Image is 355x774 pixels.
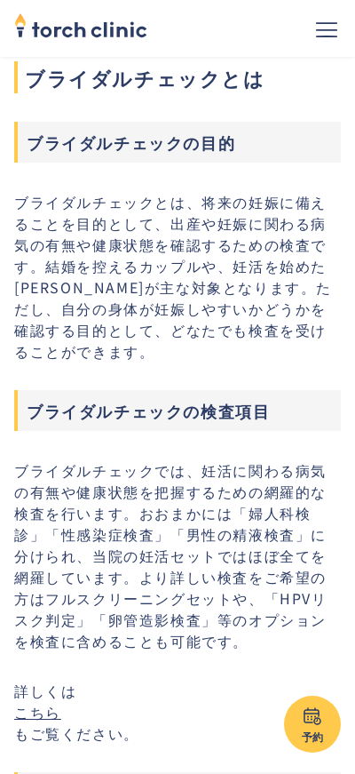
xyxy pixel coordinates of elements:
p: ブライダルチェックとは、将来の妊娠に備えることを目的として、出産や妊娠に関わる病気の有無や健康状態を確認するための検査です。結婚を控えるカップルや、妊活を始めた[PERSON_NAME]が主な対... [14,191,341,362]
div: 予約 [284,729,341,745]
h3: ブライダルチェックの目的 [14,122,341,163]
a: home [14,15,147,43]
img: torch clinic [14,8,147,43]
p: 詳しくは もご覧ください。 [14,680,341,744]
a: 予約 [284,696,341,753]
span: ブライダルチェックとは [14,61,341,93]
p: ブライダルチェックでは、妊活に関わる病気の有無や健康状態を把握するための網羅的な検査を行います。おおまかには「婦人科検診」「性感染症検査」「男性の精液検査」に分けられ、当院の妊活セットではほぼ全... [14,459,341,651]
a: こちら [14,701,341,722]
h3: ブライダルチェックの検査項目 [14,390,341,431]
